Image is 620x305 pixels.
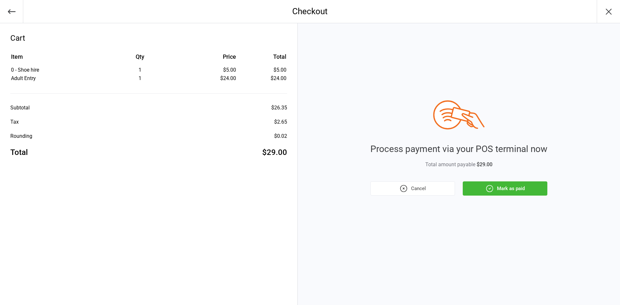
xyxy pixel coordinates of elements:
[96,75,184,82] div: 1
[370,161,547,168] div: Total amount payable
[463,181,547,196] button: Mark as paid
[11,67,39,73] span: 0 - Shoe hire
[10,32,287,44] div: Cart
[184,52,236,61] div: Price
[274,132,287,140] div: $0.02
[10,118,19,126] div: Tax
[239,75,286,82] td: $24.00
[239,52,286,66] th: Total
[239,66,286,74] td: $5.00
[96,52,184,66] th: Qty
[184,66,236,74] div: $5.00
[274,118,287,126] div: $2.65
[271,104,287,112] div: $26.35
[184,75,236,82] div: $24.00
[96,66,184,74] div: 1
[11,75,36,81] span: Adult Entry
[262,147,287,158] div: $29.00
[10,104,30,112] div: Subtotal
[11,52,96,66] th: Item
[370,181,455,196] button: Cancel
[10,147,28,158] div: Total
[370,142,547,156] div: Process payment via your POS terminal now
[10,132,32,140] div: Rounding
[477,161,492,168] span: $29.00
